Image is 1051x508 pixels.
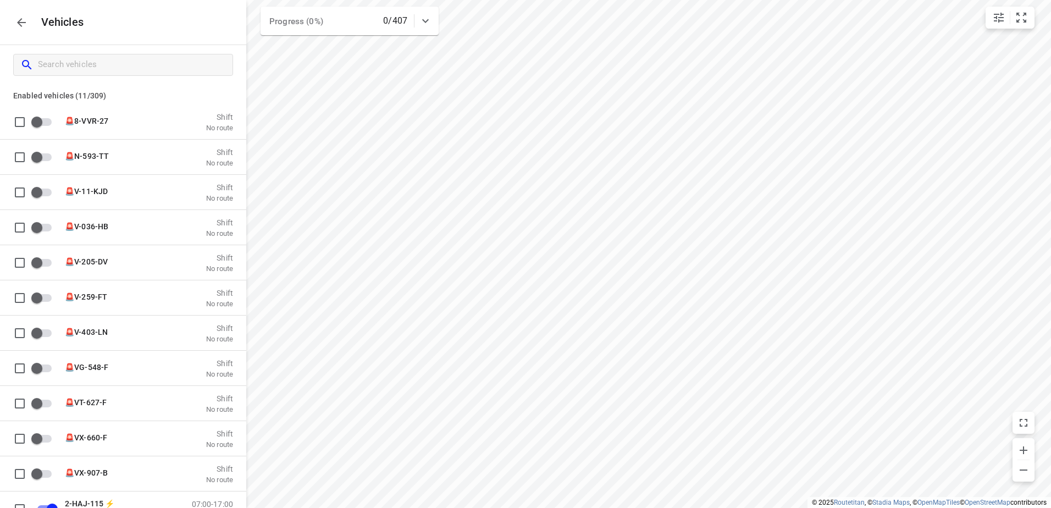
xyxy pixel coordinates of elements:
p: No route [206,158,233,167]
span: 🚨8-VVR-27 [65,116,108,125]
span: Enable [31,428,58,449]
p: Shift [206,323,233,332]
button: Map settings [988,7,1010,29]
span: 🚨V-036-HB [65,222,108,230]
span: Enable [31,357,58,378]
span: 🚨VG-548-F [65,362,108,371]
a: OpenStreetMap [965,499,1010,506]
span: Enable [31,181,58,202]
li: © 2025 , © , © © contributors [812,499,1047,506]
p: 0/407 [383,14,407,27]
p: Shift [206,358,233,367]
p: Shift [206,218,233,227]
span: 🚨V-11-KJD [65,186,108,195]
p: No route [206,440,233,449]
span: Progress (0%) [269,16,323,26]
span: 2-HAJ-115 ⚡ [65,499,114,507]
p: Shift [206,429,233,438]
p: 07:00-17:00 [192,499,233,508]
a: Routetitan [834,499,865,506]
span: 🚨V-403-LN [65,327,108,336]
p: Shift [206,253,233,262]
span: Enable [31,322,58,343]
span: Enable [31,287,58,308]
span: Enable [31,146,58,167]
span: 🚨V-205-DV [65,257,108,266]
input: Search vehicles [38,56,233,73]
p: Shift [206,464,233,473]
a: OpenMapTiles [917,499,960,506]
span: Enable [31,252,58,273]
span: 🚨VT-627-F [65,397,107,406]
p: No route [206,123,233,132]
p: No route [206,334,233,343]
p: Shift [206,394,233,402]
button: Fit zoom [1010,7,1032,29]
p: Shift [206,147,233,156]
p: Shift [206,288,233,297]
span: Enable [31,111,58,132]
p: No route [206,475,233,484]
p: No route [206,229,233,238]
p: No route [206,369,233,378]
p: No route [206,299,233,308]
div: Progress (0%)0/407 [261,7,439,35]
span: 🚨N-593-TT [65,151,109,160]
span: Enable [31,393,58,413]
div: small contained button group [986,7,1035,29]
a: Stadia Maps [872,499,910,506]
span: 🚨V-259-FT [65,292,107,301]
p: Shift [206,183,233,191]
p: Vehicles [32,16,84,29]
span: Enable [31,463,58,484]
p: No route [206,405,233,413]
p: No route [206,194,233,202]
span: 🚨VX-660-F [65,433,107,441]
span: 🚨VX-907-B [65,468,108,477]
p: No route [206,264,233,273]
p: Shift [206,112,233,121]
span: Enable [31,217,58,238]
